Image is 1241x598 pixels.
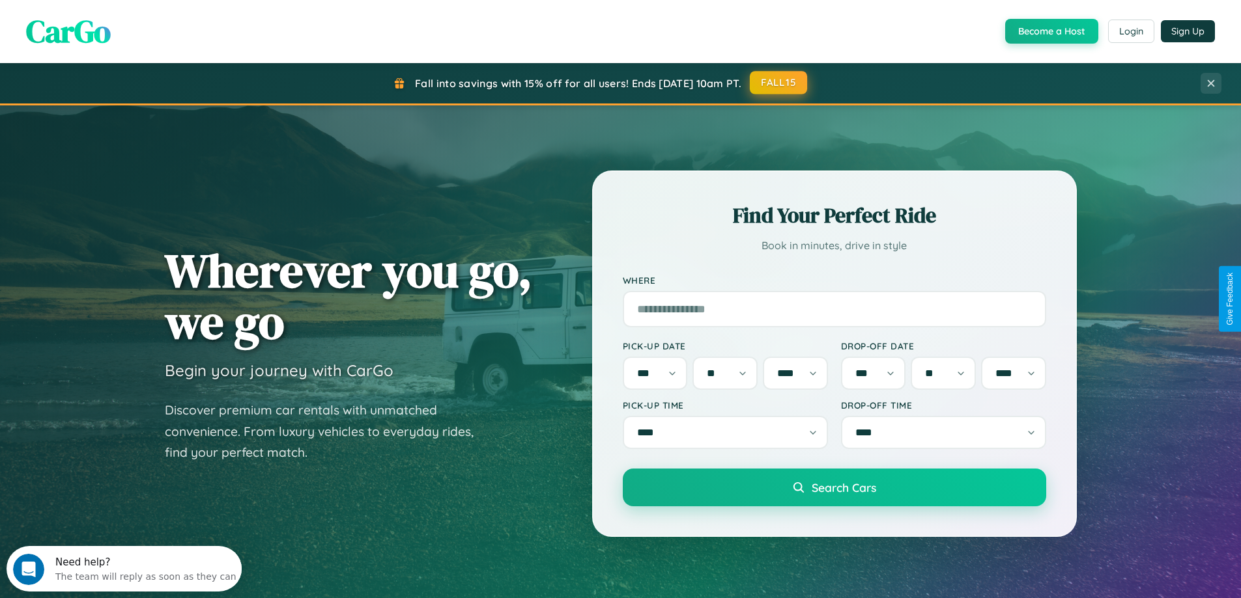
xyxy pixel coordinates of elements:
[49,21,230,35] div: The team will reply as soon as they can
[49,11,230,21] div: Need help?
[165,400,491,463] p: Discover premium car rentals with unmatched convenience. From luxury vehicles to everyday rides, ...
[623,469,1046,506] button: Search Cars
[1005,19,1098,44] button: Become a Host
[623,236,1046,255] p: Book in minutes, drive in style
[13,554,44,585] iframe: Intercom live chat
[623,340,828,351] label: Pick-up Date
[623,275,1046,286] label: Where
[812,480,876,495] span: Search Cars
[7,546,242,591] iframe: Intercom live chat discovery launcher
[841,340,1046,351] label: Drop-off Date
[1225,273,1234,325] div: Give Feedback
[1161,20,1215,42] button: Sign Up
[750,71,807,94] button: FALL15
[26,10,111,53] span: CarGo
[623,201,1046,230] h2: Find Your Perfect Ride
[1108,20,1154,43] button: Login
[623,400,828,411] label: Pick-up Time
[415,77,741,90] span: Fall into savings with 15% off for all users! Ends [DATE] 10am PT.
[841,400,1046,411] label: Drop-off Time
[165,360,393,380] h3: Begin your journey with CarGo
[5,5,242,41] div: Open Intercom Messenger
[165,245,532,347] h1: Wherever you go, we go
